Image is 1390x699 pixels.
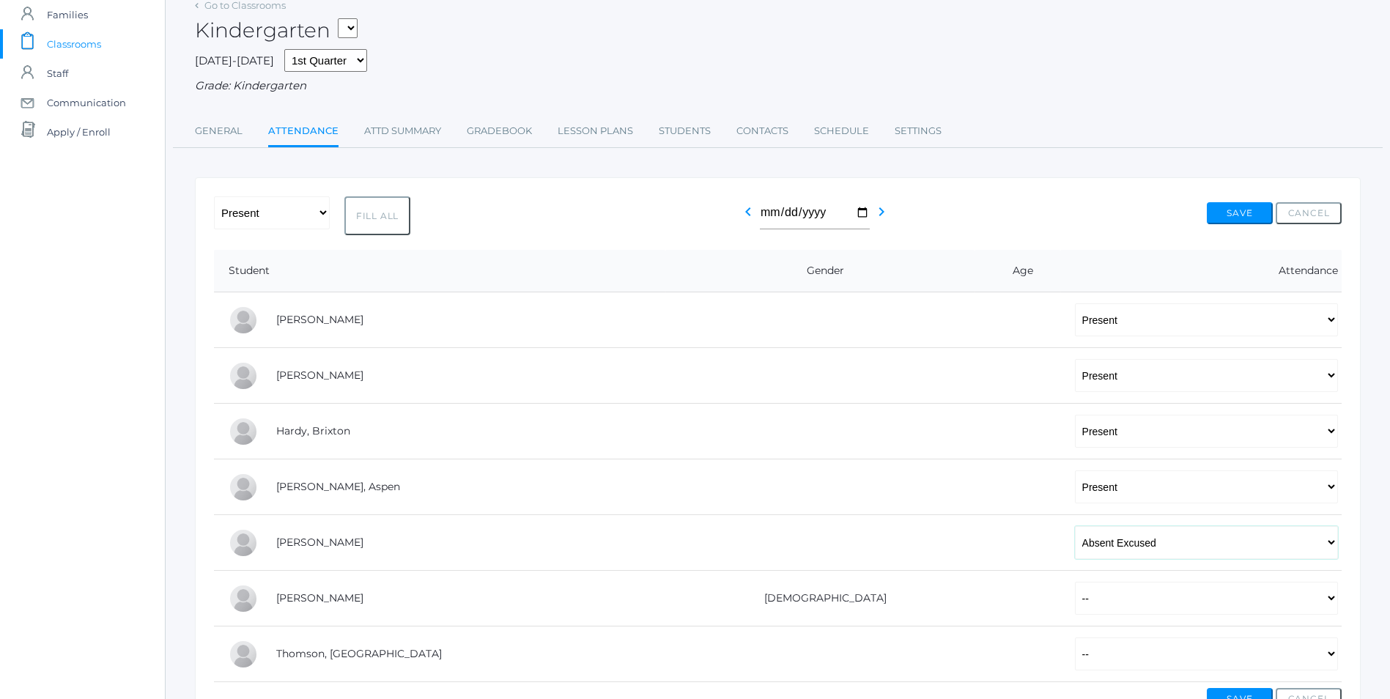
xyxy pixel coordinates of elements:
div: Everest Thomson [229,640,258,669]
a: chevron_left [739,210,757,223]
span: Staff [47,59,68,88]
a: [PERSON_NAME] [276,369,363,382]
a: Schedule [814,116,869,146]
a: [PERSON_NAME] [276,591,363,604]
a: Gradebook [467,116,532,146]
th: Gender [665,250,975,292]
a: Lesson Plans [558,116,633,146]
a: Settings [895,116,942,146]
button: Fill All [344,196,410,235]
th: Attendance [1060,250,1342,292]
i: chevron_right [873,203,890,221]
span: Apply / Enroll [47,117,111,147]
div: Nico Hurley [229,528,258,558]
h2: Kindergarten [195,19,358,42]
a: [PERSON_NAME] [276,536,363,549]
div: Elias Lehman [229,584,258,613]
th: Student [214,250,665,292]
span: [DATE]-[DATE] [195,53,274,67]
a: Contacts [736,116,788,146]
a: Attendance [268,116,339,148]
a: [PERSON_NAME], Aspen [276,480,400,493]
button: Cancel [1276,202,1342,224]
a: Students [659,116,711,146]
i: chevron_left [739,203,757,221]
td: [DEMOGRAPHIC_DATA] [665,571,975,626]
span: Communication [47,88,126,117]
span: Classrooms [47,29,101,59]
a: Attd Summary [364,116,441,146]
button: Save [1207,202,1273,224]
div: Aspen Hemingway [229,473,258,502]
a: Hardy, Brixton [276,424,350,437]
a: chevron_right [873,210,890,223]
a: [PERSON_NAME] [276,313,363,326]
div: Brixton Hardy [229,417,258,446]
a: Thomson, [GEOGRAPHIC_DATA] [276,647,442,660]
div: Abigail Backstrom [229,306,258,335]
div: Nolan Gagen [229,361,258,391]
th: Age [975,250,1060,292]
div: Grade: Kindergarten [195,78,1361,95]
a: General [195,116,243,146]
